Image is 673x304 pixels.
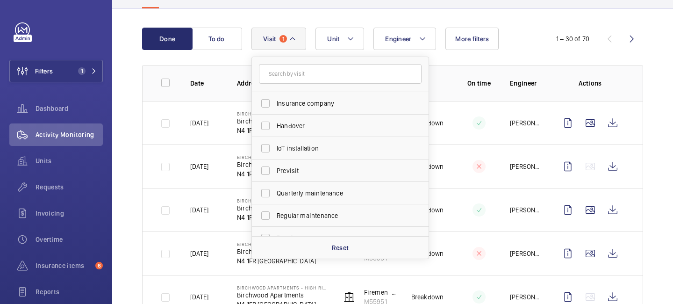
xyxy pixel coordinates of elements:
[277,99,405,108] span: Insurance company
[142,28,193,50] button: Done
[385,35,411,43] span: Engineer
[557,79,624,88] p: Actions
[327,35,339,43] span: Unit
[192,28,242,50] button: To do
[237,203,326,213] p: Birchwood Apartments
[237,160,326,169] p: Birchwood Apartments
[411,292,444,302] p: Breakdown
[259,64,422,84] input: Search by visit
[364,288,396,297] p: Firemen - EPL Passenger Lift No 1
[277,211,405,220] span: Regular maintenance
[277,121,405,130] span: Handover
[510,292,542,302] p: [PERSON_NAME]
[510,249,542,258] p: [PERSON_NAME]
[332,243,349,253] p: Reset
[237,126,326,135] p: N4 1FR [GEOGRAPHIC_DATA]
[315,28,364,50] button: Unit
[36,130,103,139] span: Activity Monitoring
[237,79,326,88] p: Address
[36,235,103,244] span: Overtime
[237,154,326,160] p: Birchwood Apartments - High Risk Building
[263,35,276,43] span: Visit
[237,111,326,116] p: Birchwood Apartments - High Risk Building
[510,79,542,88] p: Engineer
[237,247,326,256] p: Birchwood Apartments
[463,79,495,88] p: On time
[95,262,103,269] span: 6
[510,118,542,128] p: [PERSON_NAME]
[344,291,355,303] img: elevator.svg
[237,169,326,179] p: N4 1FR [GEOGRAPHIC_DATA]
[9,60,103,82] button: Filters1
[237,198,326,203] p: Birchwood Apartments - High Risk Building
[78,67,86,75] span: 1
[277,166,405,175] span: Previsit
[190,292,208,302] p: [DATE]
[445,28,499,50] button: More filters
[35,66,53,76] span: Filters
[190,205,208,215] p: [DATE]
[510,205,542,215] p: [PERSON_NAME]
[237,116,326,126] p: Birchwood Apartments
[277,188,405,198] span: Quarterly maintenance
[36,287,103,297] span: Reports
[455,35,489,43] span: More filters
[277,233,405,243] span: Repair
[411,79,448,88] p: Visit
[279,35,287,43] span: 1
[237,285,326,290] p: Birchwood Apartments - High Risk Building
[36,209,103,218] span: Invoicing
[190,79,222,88] p: Date
[237,241,326,247] p: Birchwood Apartments - High Risk Building
[36,104,103,113] span: Dashboard
[36,156,103,166] span: Units
[237,256,326,266] p: N4 1FR [GEOGRAPHIC_DATA]
[36,182,103,192] span: Requests
[190,162,208,171] p: [DATE]
[190,249,208,258] p: [DATE]
[237,290,326,300] p: Birchwood Apartments
[556,34,589,43] div: 1 – 30 of 70
[277,144,405,153] span: IoT installation
[510,162,542,171] p: [PERSON_NAME]
[36,261,92,270] span: Insurance items
[251,28,306,50] button: Visit1
[237,213,326,222] p: N4 1FR [GEOGRAPHIC_DATA]
[190,118,208,128] p: [DATE]
[373,28,436,50] button: Engineer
